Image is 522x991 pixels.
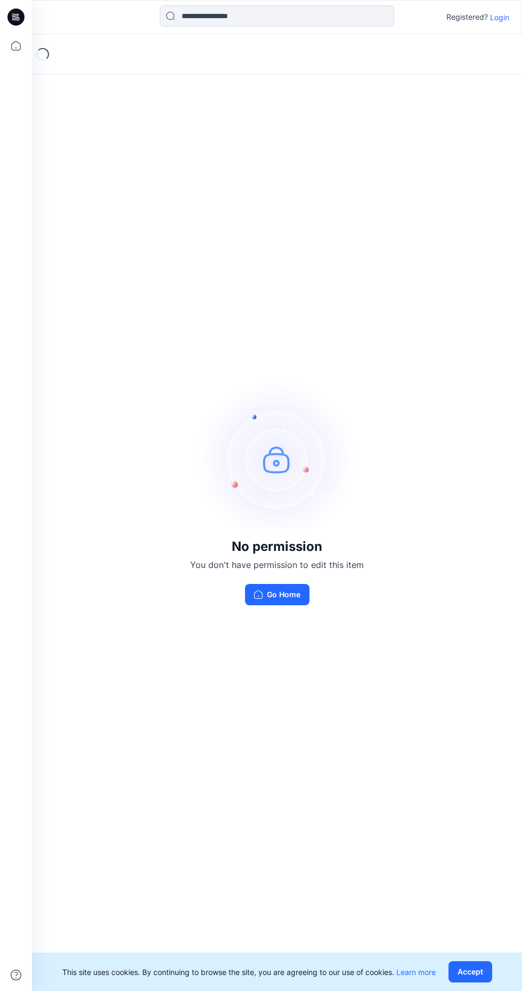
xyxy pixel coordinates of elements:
p: Login [490,12,509,23]
img: no-perm.svg [197,379,357,539]
p: You don't have permission to edit this item [190,558,364,571]
button: Accept [448,961,492,982]
p: This site uses cookies. By continuing to browse the site, you are agreeing to our use of cookies. [62,966,436,978]
h3: No permission [190,539,364,554]
a: Learn more [396,968,436,977]
button: Go Home [245,584,309,605]
p: Registered? [446,11,488,23]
